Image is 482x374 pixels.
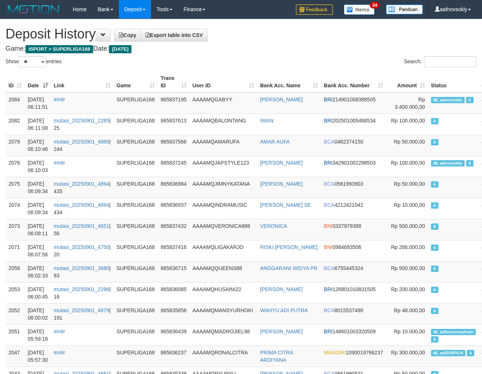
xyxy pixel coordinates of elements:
td: SUPERLIGA168 [113,282,158,303]
span: BNI [324,244,332,250]
a: Export table into CSV [141,29,208,41]
span: BRI [324,118,332,124]
td: 2074 [6,198,25,219]
a: PRIMA CITRA ARDIYANA [260,350,293,363]
td: SUPERLIGA168 [113,324,158,346]
a: mutasi_20250901_4651 [54,223,109,229]
a: [PERSON_NAME] [260,181,302,187]
span: Rp 266.000,00 [391,244,425,250]
span: ISPORT > SUPERLIGA168 [25,45,93,53]
a: #ml# [54,328,65,334]
span: BRI [324,286,332,292]
td: [DATE] 06:00:45 [25,282,51,303]
th: Trans ID: activate to sort column ascending [158,71,189,92]
td: SUPERLIGA168 [113,303,158,324]
td: 8015537490 [321,303,386,324]
span: BRI [324,97,332,102]
td: AAAAMQINDRAMUSIC [189,198,257,219]
span: Approved [431,139,438,145]
a: ANGGARANI WIDYA PR [260,265,317,271]
td: 2073 [6,219,25,240]
td: 2058 [6,261,25,282]
td: [DATE] 06:11:08 [25,114,51,135]
td: 865837613 [158,114,189,135]
th: ID: activate to sort column ascending [6,71,25,92]
a: AMAR AUFA [260,139,290,145]
span: Approved [467,350,474,356]
td: 865836937 [158,198,189,219]
span: BRI [324,160,332,166]
td: [DATE] 06:07:56 [25,240,51,261]
span: Manually Linked by aafnovsokly [431,97,465,103]
span: Rp 10.000,00 [394,328,425,334]
th: Link: activate to sort column ascending [51,71,114,92]
span: Approved [431,223,438,230]
td: 6755445324 [321,261,386,282]
td: 865837432 [158,219,189,240]
span: Rp 200.000,00 [391,286,425,292]
a: VERONICA [260,223,287,229]
a: #ml# [54,160,65,166]
td: | 25 [51,114,114,135]
td: 865836439 [158,324,189,346]
td: 2076 [6,156,25,177]
td: AAAAMQHUSAINI22 [189,282,257,303]
td: 1090019766237 [321,346,386,367]
td: SUPERLIGA168 [113,240,158,261]
td: SUPERLIGA168 [113,177,158,198]
td: 214901008388505 [321,92,386,114]
th: User ID: activate to sort column ascending [189,71,257,92]
span: Rp 500.000,00 [391,223,425,229]
td: AAAAMQQUEENS88 [189,261,257,282]
a: Copy [114,29,141,41]
img: Feedback.jpg [296,4,333,15]
span: BCA [324,181,335,187]
td: 865837566 [158,135,189,156]
td: SUPERLIGA168 [113,219,158,240]
td: [DATE] 05:59:18 [25,324,51,346]
span: Rp 500.000,00 [391,265,425,271]
a: [PERSON_NAME] SE [260,202,311,208]
a: RISKI [PERSON_NAME] [260,244,318,250]
td: 0561993903 [321,177,386,198]
td: AAAAMQBALONTANG [189,114,257,135]
img: Button%20Memo.svg [344,4,375,15]
span: BRI [324,328,332,334]
th: Bank Acc. Number: activate to sort column ascending [321,71,386,92]
span: Approved [466,97,474,103]
label: Search: [404,56,476,67]
td: 865836715 [158,261,189,282]
td: AAAAMQJIMNYKATANA [189,177,257,198]
td: [DATE] 05:57:30 [25,346,51,367]
th: Date: activate to sort column ascending [25,71,51,92]
td: SUPERLIGA168 [113,114,158,135]
span: Rp 50.000,00 [394,181,425,187]
span: Approved [431,287,438,293]
td: | 191 [51,303,114,324]
a: mutasi_20250901_4879 [54,307,109,313]
span: Approved [466,160,474,166]
h1: Deposit History [6,27,476,41]
td: 865836984 [158,177,189,198]
td: 2079 [6,135,25,156]
td: 2071 [6,240,25,261]
td: | 16 [51,282,114,303]
a: IWAN [260,118,273,124]
td: SUPERLIGA168 [113,346,158,367]
a: [PERSON_NAME] [260,286,302,292]
span: 34 [370,2,380,9]
label: Show entries [6,56,62,67]
span: Approved [431,118,438,124]
a: [PERSON_NAME] [260,160,302,166]
td: AAAAMQLIGAKARJO [189,240,257,261]
span: BNI [324,223,332,229]
td: 2053 [6,282,25,303]
input: Search: [424,56,476,67]
span: BCA [324,139,335,145]
td: 2052 [6,303,25,324]
td: 2051 [6,324,25,346]
td: 148601003320509 [321,324,386,346]
td: SUPERLIGA168 [113,135,158,156]
span: Copy [119,32,136,38]
td: AAAAMQVERONICA888 [189,219,257,240]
